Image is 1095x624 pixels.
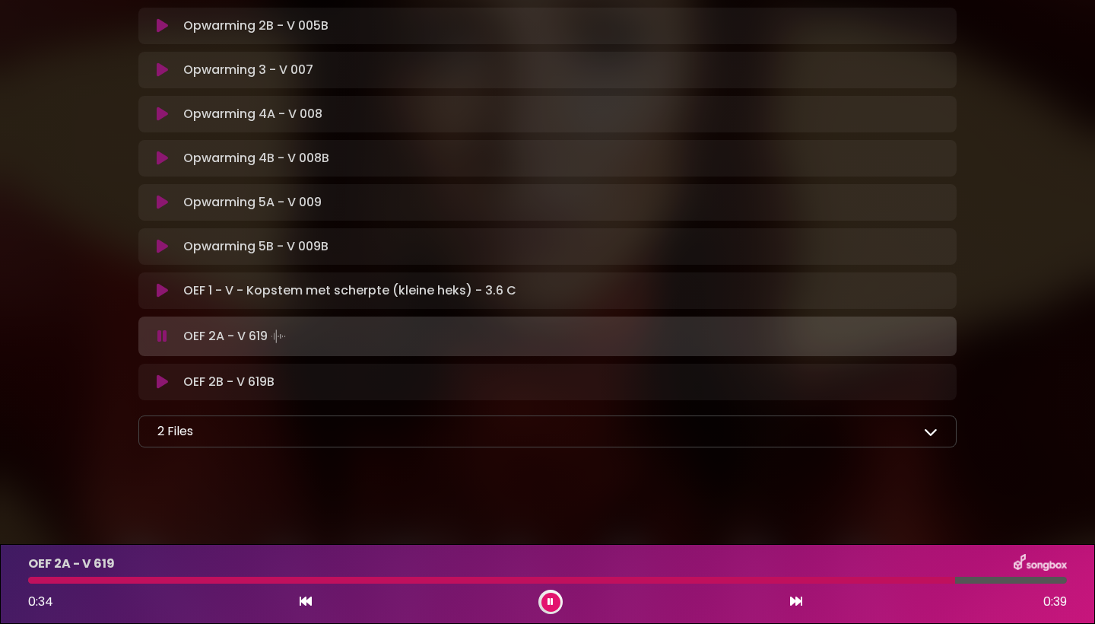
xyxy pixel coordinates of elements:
[183,326,289,347] p: OEF 2A - V 619
[183,149,329,167] p: Opwarming 4B - V 008B
[183,105,322,123] p: Opwarming 4A - V 008
[183,373,275,391] p: OEF 2B - V 619B
[183,61,313,79] p: Opwarming 3 - V 007
[268,326,289,347] img: waveform4.gif
[183,237,328,256] p: Opwarming 5B - V 009B
[183,282,516,300] p: OEF 1 - V - Kopstem met scherpte (kleine heks) - 3.6 C
[157,422,193,441] p: 2 Files
[183,193,322,212] p: Opwarming 5A - V 009
[183,17,328,35] p: Opwarming 2B - V 005B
